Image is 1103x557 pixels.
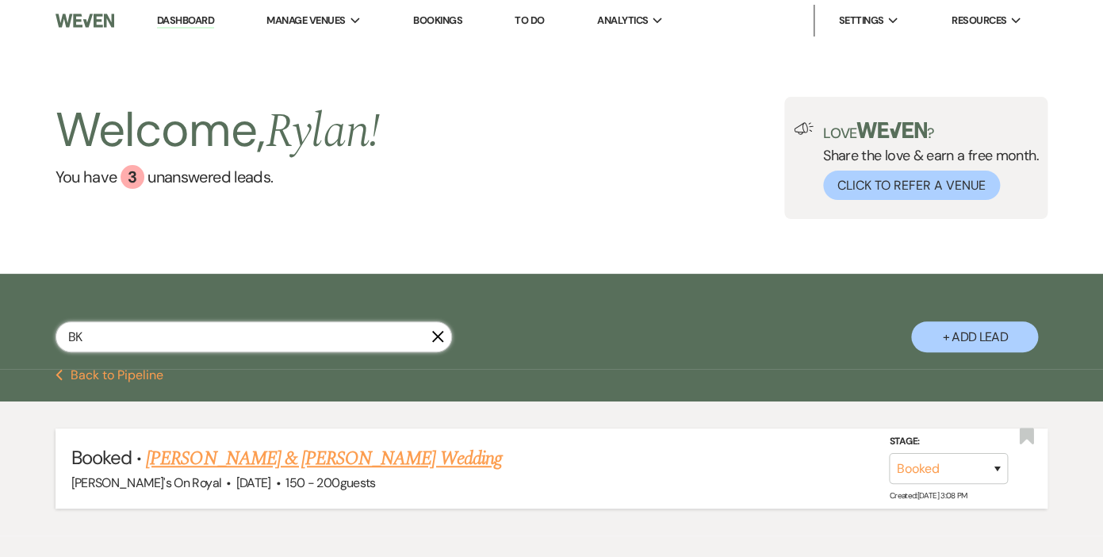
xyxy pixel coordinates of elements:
[856,122,927,138] img: weven-logo-green.svg
[889,490,967,501] span: Created: [DATE] 3:08 PM
[71,474,222,491] span: [PERSON_NAME]'s On Royal
[157,13,214,29] a: Dashboard
[889,433,1008,451] label: Stage:
[952,13,1006,29] span: Resources
[56,165,381,189] a: You have 3 unanswered leads.
[838,13,883,29] span: Settings
[823,122,1039,140] p: Love ?
[56,97,381,165] h2: Welcome,
[265,95,380,168] span: Rylan !
[823,171,1000,200] button: Click to Refer a Venue
[121,165,144,189] div: 3
[56,4,115,37] img: Weven Logo
[814,122,1039,200] div: Share the love & earn a free month.
[236,474,271,491] span: [DATE]
[597,13,648,29] span: Analytics
[515,13,544,27] a: To Do
[413,13,462,27] a: Bookings
[71,445,132,470] span: Booked
[56,369,164,382] button: Back to Pipeline
[285,474,375,491] span: 150 - 200 guests
[266,13,345,29] span: Manage Venues
[911,321,1038,352] button: + Add Lead
[794,122,814,135] img: loud-speaker-illustration.svg
[56,321,452,352] input: Search by name, event date, email address or phone number
[146,444,501,473] a: [PERSON_NAME] & [PERSON_NAME] Wedding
